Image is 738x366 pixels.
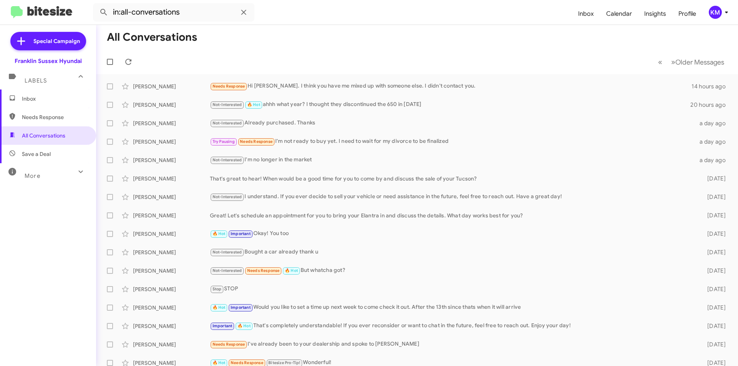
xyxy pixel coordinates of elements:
[213,194,242,199] span: Not-Interested
[210,192,695,201] div: I understand. If you ever decide to sell your vehicle or need assistance in the future, feel free...
[695,304,732,311] div: [DATE]
[22,150,51,158] span: Save a Deal
[702,6,730,19] button: KM
[133,230,210,238] div: [PERSON_NAME]
[133,267,210,275] div: [PERSON_NAME]
[213,360,226,365] span: 🔥 Hot
[133,119,210,127] div: [PERSON_NAME]
[238,323,251,328] span: 🔥 Hot
[695,248,732,256] div: [DATE]
[695,230,732,238] div: [DATE]
[600,3,638,25] a: Calendar
[671,57,675,67] span: »
[691,83,732,90] div: 14 hours ago
[210,285,695,293] div: STOP
[285,268,298,273] span: 🔥 Hot
[695,175,732,182] div: [DATE]
[695,119,732,127] div: a day ago
[210,156,695,164] div: I'm no longer in the market
[695,193,732,201] div: [DATE]
[210,248,695,257] div: Bought a car already thank u
[210,229,695,238] div: Okay! You too
[572,3,600,25] a: Inbox
[231,305,251,310] span: Important
[653,54,667,70] button: Previous
[213,84,245,89] span: Needs Response
[268,360,300,365] span: Bitesize Pro-Tip!
[210,321,695,330] div: That's completely understandable! If you ever reconsider or want to chat in the future, feel free...
[213,139,235,144] span: Try Pausing
[133,101,210,109] div: [PERSON_NAME]
[210,340,695,349] div: I've already been to your dealership and spoke to [PERSON_NAME]
[675,58,724,66] span: Older Messages
[695,341,732,348] div: [DATE]
[695,267,732,275] div: [DATE]
[133,83,210,90] div: [PERSON_NAME]
[672,3,702,25] a: Profile
[695,156,732,164] div: a day ago
[213,268,242,273] span: Not-Interested
[22,95,87,103] span: Inbox
[695,285,732,293] div: [DATE]
[695,322,732,330] div: [DATE]
[213,231,226,236] span: 🔥 Hot
[133,248,210,256] div: [PERSON_NAME]
[133,175,210,182] div: [PERSON_NAME]
[213,323,233,328] span: Important
[133,138,210,146] div: [PERSON_NAME]
[25,77,47,84] span: Labels
[654,54,729,70] nav: Page navigation example
[107,31,197,43] h1: All Conversations
[213,102,242,107] span: Not-Interested
[213,250,242,255] span: Not-Interested
[22,132,65,139] span: All Conversations
[213,287,222,291] span: Stop
[695,138,732,146] div: a day ago
[210,100,690,109] div: ahhh what year? I thought they discontinued the 650 in [DATE]
[15,57,82,65] div: Franklin Sussex Hyundai
[210,212,695,219] div: Great! Let's schedule an appointment for you to bring your Elantra in and discuss the details. Wh...
[638,3,672,25] a: Insights
[133,322,210,330] div: [PERSON_NAME]
[658,57,662,67] span: «
[213,305,226,310] span: 🔥 Hot
[93,3,254,22] input: Search
[247,268,280,273] span: Needs Response
[10,32,86,50] a: Special Campaign
[210,266,695,275] div: But whatcha got?
[133,341,210,348] div: [PERSON_NAME]
[690,101,732,109] div: 20 hours ago
[213,157,242,162] span: Not-Interested
[22,113,87,121] span: Needs Response
[210,82,691,91] div: Hi [PERSON_NAME]. I think you have me mixed up with someone else. I didn't contact you.
[231,360,263,365] span: Needs Response
[709,6,722,19] div: KM
[133,156,210,164] div: [PERSON_NAME]
[231,231,251,236] span: Important
[210,175,695,182] div: That's great to hear! When would be a good time for you to come by and discuss the sale of your T...
[667,54,729,70] button: Next
[213,121,242,126] span: Not-Interested
[695,212,732,219] div: [DATE]
[210,119,695,128] div: Already purchased. Thanks
[33,37,80,45] span: Special Campaign
[210,137,695,146] div: I'm not ready to buy yet. I need to wait for my divorce to be finalized
[133,193,210,201] div: [PERSON_NAME]
[133,285,210,293] div: [PERSON_NAME]
[247,102,260,107] span: 🔥 Hot
[210,303,695,312] div: Would you like to set a time up next week to come check it out. After the 13th since thats when i...
[25,172,40,179] span: More
[213,342,245,347] span: Needs Response
[133,212,210,219] div: [PERSON_NAME]
[240,139,273,144] span: Needs Response
[133,304,210,311] div: [PERSON_NAME]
